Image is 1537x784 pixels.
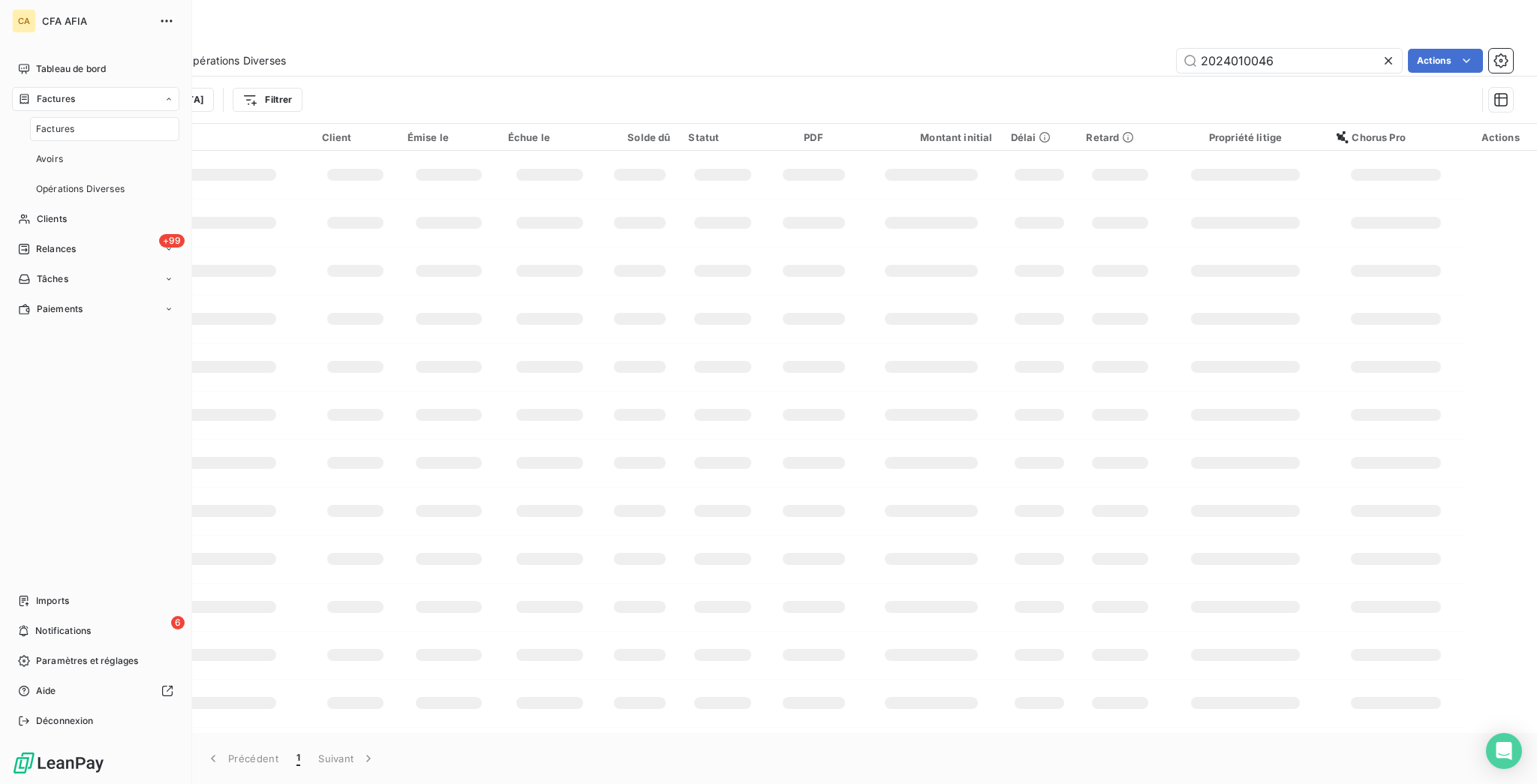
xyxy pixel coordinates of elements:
span: CFA AFIA [42,15,150,27]
div: Échue le [508,131,591,143]
div: Émise le [408,131,490,143]
span: Avoirs [36,152,63,166]
span: +99 [159,234,185,248]
div: Statut [688,131,756,143]
a: Aide [12,679,179,703]
div: Open Intercom Messenger [1486,733,1522,769]
button: 1 [287,743,309,774]
div: Solde dû [609,131,670,143]
div: CA [12,9,36,33]
div: Actions [1472,131,1528,143]
span: Notifications [35,624,91,638]
div: PDF [775,131,852,143]
div: Retard [1086,131,1154,143]
span: Tableau de bord [36,62,106,76]
button: Filtrer [233,88,302,112]
span: Relances [36,242,76,256]
div: Montant initial [870,131,992,143]
span: Factures [36,122,74,136]
img: Logo LeanPay [12,751,105,775]
span: Tâches [37,272,68,286]
span: Paramètres et réglages [36,654,138,668]
span: 1 [296,751,300,766]
div: Client [322,131,390,143]
span: Aide [36,684,56,698]
span: Imports [36,594,69,608]
div: Délai [1011,131,1069,143]
span: Déconnexion [36,714,94,728]
span: Opérations Diverses [36,182,125,196]
div: Chorus Pro [1337,131,1454,143]
span: Opérations Diverses [185,53,286,68]
span: 6 [171,616,185,629]
div: Propriété litige [1172,131,1319,143]
span: Clients [37,212,67,226]
span: Factures [37,92,75,106]
span: Paiements [37,302,83,316]
button: Suivant [309,743,385,774]
input: Rechercher [1177,49,1402,73]
button: Précédent [197,743,287,774]
button: Actions [1408,49,1483,73]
